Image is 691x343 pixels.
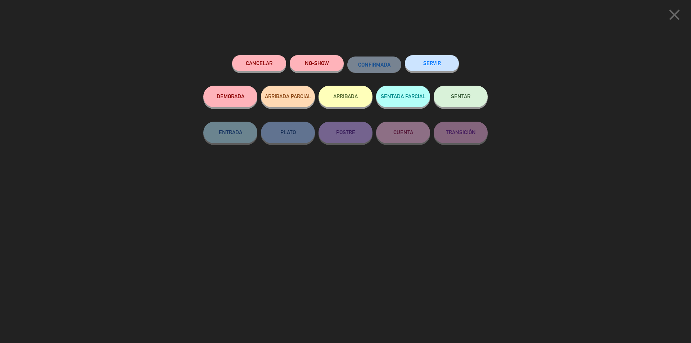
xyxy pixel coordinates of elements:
i: close [665,6,683,24]
button: close [663,5,686,27]
button: PLATO [261,122,315,143]
button: SENTADA PARCIAL [376,86,430,107]
button: ENTRADA [203,122,257,143]
button: CONFIRMADA [347,57,401,73]
button: CUENTA [376,122,430,143]
button: POSTRE [319,122,372,143]
span: SENTAR [451,93,470,99]
button: DEMORADA [203,86,257,107]
span: ARRIBADA PARCIAL [265,93,311,99]
button: Cancelar [232,55,286,71]
button: TRANSICIÓN [434,122,488,143]
button: ARRIBADA [319,86,372,107]
span: CONFIRMADA [358,62,390,68]
button: NO-SHOW [290,55,344,71]
button: SERVIR [405,55,459,71]
button: ARRIBADA PARCIAL [261,86,315,107]
button: SENTAR [434,86,488,107]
